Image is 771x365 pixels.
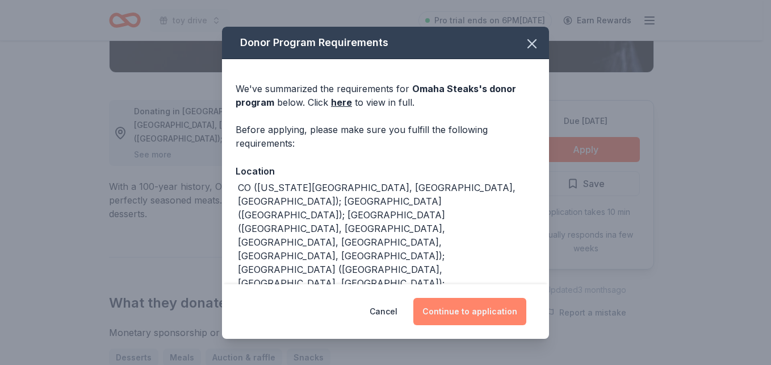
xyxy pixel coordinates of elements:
div: Location [236,164,535,179]
a: here [331,96,352,109]
button: Cancel [370,298,397,325]
div: Before applying, please make sure you fulfill the following requirements: [236,123,535,150]
div: Donor Program Requirements [222,27,549,59]
button: Continue to application [413,298,526,325]
div: We've summarized the requirements for below. Click to view in full. [236,82,535,109]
